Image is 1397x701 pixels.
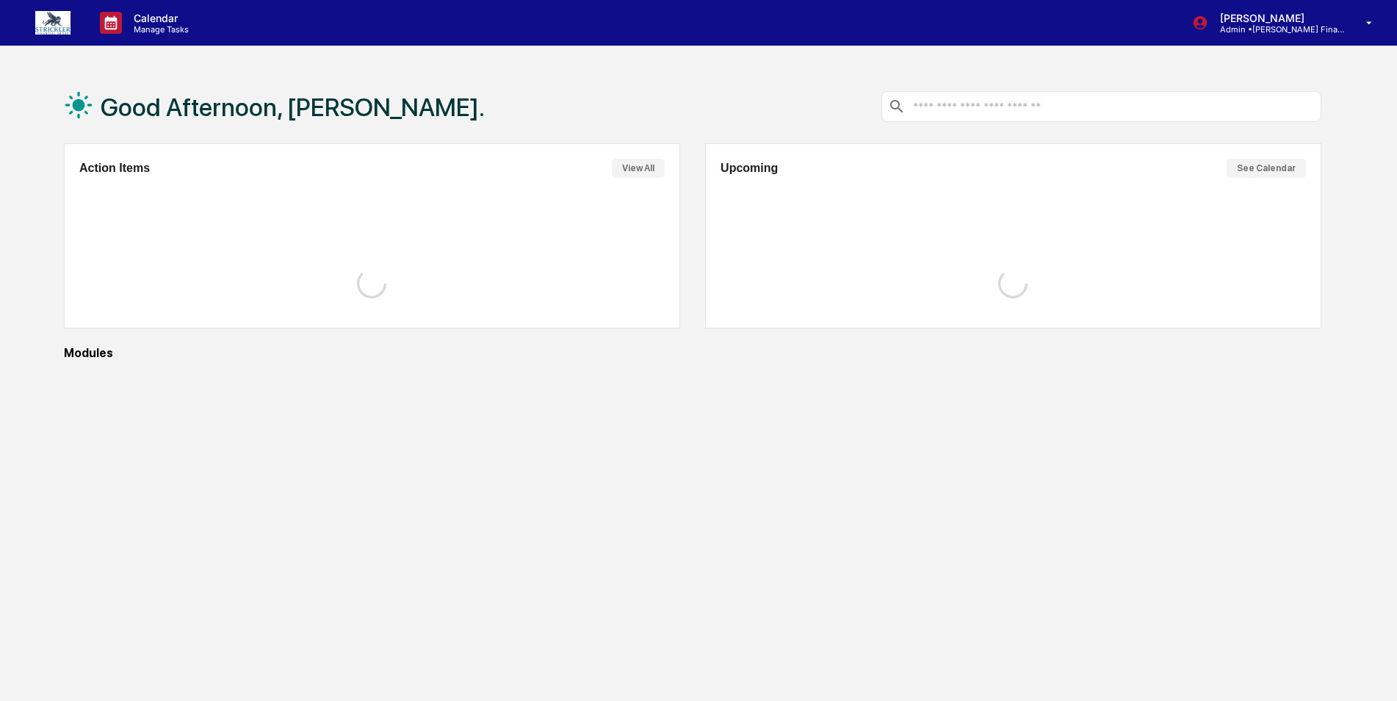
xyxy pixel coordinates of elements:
p: Calendar [122,12,196,24]
p: Manage Tasks [122,24,196,35]
p: Admin • [PERSON_NAME] Financial Group [1208,24,1345,35]
button: View All [612,159,665,178]
p: [PERSON_NAME] [1208,12,1345,24]
img: logo [35,11,71,35]
div: Modules [64,346,1321,360]
button: See Calendar [1227,159,1306,178]
h2: Upcoming [721,162,778,175]
h2: Action Items [79,162,150,175]
h1: Good Afternoon, [PERSON_NAME]. [101,93,485,122]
